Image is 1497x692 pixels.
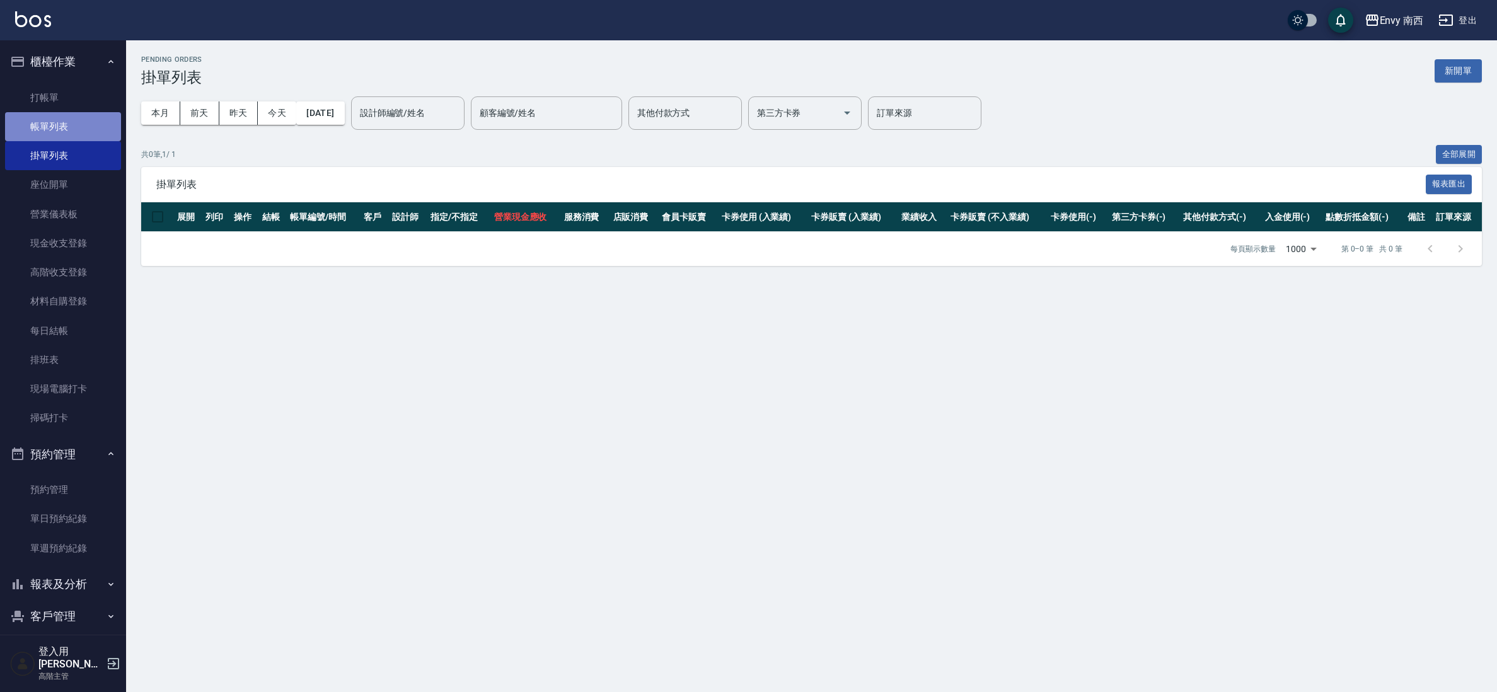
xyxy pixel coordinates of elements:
th: 操作 [231,202,259,232]
a: 排班表 [5,345,121,374]
button: 新開單 [1435,59,1482,83]
p: 每頁顯示數量 [1230,243,1276,255]
th: 備註 [1404,202,1433,232]
th: 卡券販賣 (不入業績) [947,202,1048,232]
p: 高階主管 [38,671,103,682]
button: 報表匯出 [1426,175,1472,194]
th: 服務消費 [561,202,610,232]
a: 打帳單 [5,83,121,112]
a: 每日結帳 [5,316,121,345]
button: Envy 南西 [1360,8,1429,33]
button: 昨天 [219,101,258,125]
img: Logo [15,11,51,27]
p: 共 0 筆, 1 / 1 [141,149,176,160]
th: 結帳 [259,202,287,232]
span: 掛單列表 [156,178,1426,191]
th: 業績收入 [898,202,947,232]
a: 現金收支登錄 [5,229,121,258]
a: 預約管理 [5,475,121,504]
th: 營業現金應收 [491,202,561,232]
a: 新開單 [1435,64,1482,76]
a: 高階收支登錄 [5,258,121,287]
h2: Pending Orders [141,55,202,64]
h5: 登入用[PERSON_NAME] [38,645,103,671]
p: 第 0–0 筆 共 0 筆 [1341,243,1402,255]
a: 材料自購登錄 [5,287,121,316]
a: 報表匯出 [1426,178,1472,190]
a: 營業儀表板 [5,200,121,229]
button: 登出 [1433,9,1482,32]
button: [DATE] [296,101,344,125]
button: save [1328,8,1353,33]
a: 座位開單 [5,170,121,199]
a: 單日預約紀錄 [5,504,121,533]
th: 其他付款方式(-) [1180,202,1262,232]
th: 點數折抵金額(-) [1322,202,1404,232]
button: 報表及分析 [5,568,121,601]
img: Person [10,651,35,676]
div: 1000 [1281,232,1321,266]
th: 第三方卡券(-) [1109,202,1180,232]
button: 前天 [180,101,219,125]
button: 員工及薪資 [5,633,121,666]
a: 帳單列表 [5,112,121,141]
button: 預約管理 [5,438,121,471]
a: 現場電腦打卡 [5,374,121,403]
button: 櫃檯作業 [5,45,121,78]
th: 列印 [202,202,231,232]
a: 單週預約紀錄 [5,534,121,563]
th: 設計師 [389,202,427,232]
th: 客戶 [361,202,389,232]
th: 入金使用(-) [1262,202,1323,232]
button: 客戶管理 [5,600,121,633]
button: 今天 [258,101,296,125]
div: Envy 南西 [1380,13,1424,28]
th: 訂單來源 [1433,202,1482,232]
button: 全部展開 [1436,145,1483,164]
th: 店販消費 [610,202,659,232]
th: 帳單編號/時間 [287,202,361,232]
th: 會員卡販賣 [659,202,718,232]
button: 本月 [141,101,180,125]
h3: 掛單列表 [141,69,202,86]
th: 指定/不指定 [427,202,490,232]
a: 掛單列表 [5,141,121,170]
th: 卡券販賣 (入業績) [808,202,898,232]
th: 卡券使用(-) [1048,202,1109,232]
th: 展開 [174,202,202,232]
button: Open [837,103,857,123]
a: 掃碼打卡 [5,403,121,432]
th: 卡券使用 (入業績) [719,202,809,232]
